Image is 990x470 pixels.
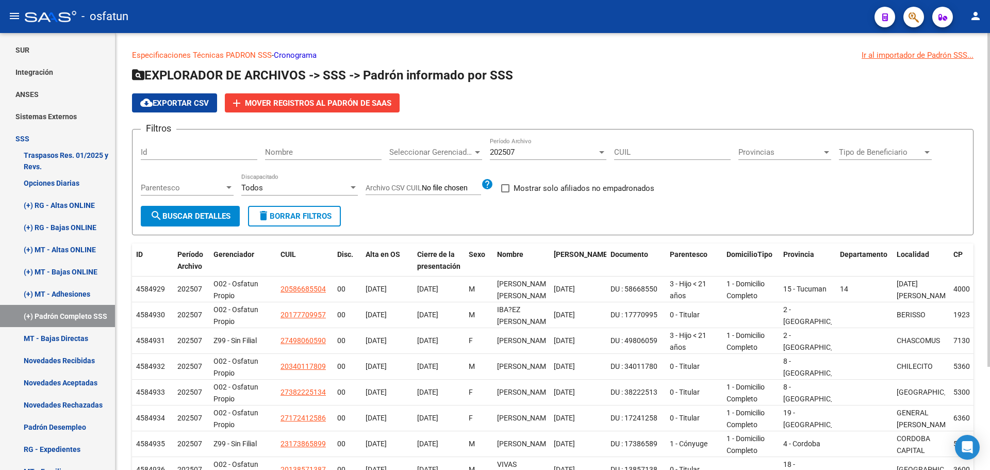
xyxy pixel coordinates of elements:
span: Gerenciador [213,250,254,258]
span: [PERSON_NAME] [PERSON_NAME] [497,280,552,300]
mat-icon: search [150,209,162,222]
span: Documento [610,250,648,258]
span: 1 - Cónyuge [670,440,707,448]
span: 0 - Titular [670,311,700,319]
span: CUIL [280,250,296,258]
datatable-header-cell: Gerenciador [209,244,276,278]
span: [DATE] [554,414,575,422]
span: [DATE] [417,414,438,422]
span: Provincia [783,250,814,258]
mat-icon: delete [257,209,270,222]
datatable-header-cell: Fecha Nac. [550,244,606,278]
span: 3 - Hijo < 21 años [670,280,706,300]
span: Sexo [469,250,485,258]
span: 0 - Titular [670,388,700,396]
span: IBA?EZ [PERSON_NAME] [497,305,552,326]
div: 5360 [953,361,976,372]
span: Borrar Filtros [257,212,332,221]
span: Parentesco [670,250,707,258]
div: 7130 [953,335,976,347]
datatable-header-cell: Cierre de la presentación [413,244,465,278]
span: BERISSO [897,311,926,319]
div: Open Intercom Messenger [955,435,980,460]
mat-icon: help [481,178,493,190]
span: [PERSON_NAME] [497,440,552,448]
div: 5000 [953,438,976,450]
span: CHASCOMUS [897,336,940,345]
span: [DATE] [366,440,387,448]
mat-icon: person [969,10,982,22]
span: 4 - Cordoba [783,440,820,448]
span: 4584933 [136,388,165,396]
span: [PERSON_NAME] [497,388,552,396]
span: [GEOGRAPHIC_DATA] [897,388,966,396]
div: 00 [337,335,357,347]
datatable-header-cell: Parentesco [666,244,722,278]
span: [DATE] [417,362,438,370]
datatable-header-cell: Departamento [836,244,893,278]
span: 4584934 [136,414,165,422]
span: Nombre [497,250,523,258]
span: 1 - Domicilio Completo [727,280,765,300]
span: 202507 [177,285,202,293]
datatable-header-cell: Sexo [465,244,493,278]
span: DU : 58668550 [610,285,657,293]
span: 202507 [490,148,515,157]
datatable-header-cell: DomicilioTipo [722,244,779,278]
span: DU : 49806059 [610,336,657,345]
span: Mover registros al PADRÓN de SAAS [245,99,391,108]
span: M [469,311,475,319]
span: 1 - Domicilio Completo [727,434,765,455]
span: [DATE] [366,285,387,293]
span: 1 - Domicilio Completo [727,409,765,429]
span: O02 - Osfatun Propio [213,409,258,429]
span: 20177709957 [280,311,326,319]
span: DU : 17386589 [610,440,657,448]
span: Z99 - Sin Filial [213,440,257,448]
span: DU : 34011780 [610,362,657,370]
input: Archivo CSV CUIL [422,184,481,193]
span: Tipo de Beneficiario [839,148,922,157]
span: Seleccionar Gerenciador [389,148,473,157]
div: 00 [337,438,357,450]
span: 1 - Domicilio Completo [727,383,765,403]
datatable-header-cell: Documento [606,244,666,278]
span: M [469,285,475,293]
span: [DATE] [554,362,575,370]
h3: Filtros [141,121,176,136]
datatable-header-cell: Localidad [893,244,949,278]
a: Cronograma [274,51,317,60]
mat-icon: menu [8,10,21,22]
span: DomicilioTipo [727,250,772,258]
span: Alta en OS [366,250,400,258]
datatable-header-cell: CP [949,244,980,278]
span: [PERSON_NAME]. [554,250,612,258]
span: ID [136,250,143,258]
span: Archivo CSV CUIL [366,184,422,192]
span: [PERSON_NAME] [497,414,552,422]
span: 27498060590 [280,336,326,345]
span: Cierre de la presentación [417,250,460,270]
span: [PERSON_NAME] [497,336,552,345]
datatable-header-cell: Disc. [333,244,361,278]
span: [DATE] [366,336,387,345]
span: [DATE] [554,336,575,345]
datatable-header-cell: Período Archivo [173,244,209,278]
mat-icon: cloud_download [140,96,153,109]
span: Z99 - Sin Filial [213,336,257,345]
span: Período Archivo [177,250,203,270]
span: Exportar CSV [140,99,209,108]
span: 8 - [GEOGRAPHIC_DATA] [783,357,853,377]
span: 202507 [177,414,202,422]
span: 1 - Domicilio Completo [727,331,765,351]
span: Buscar Detalles [150,212,230,221]
span: [DATE] [417,440,438,448]
span: Mostrar solo afiliados no empadronados [514,182,654,195]
span: 4584932 [136,362,165,370]
span: 19 - [GEOGRAPHIC_DATA] [783,409,853,429]
span: O02 - Osfatun Propio [213,383,258,403]
datatable-header-cell: Nombre [493,244,550,278]
div: 00 [337,412,357,424]
span: [DATE] [554,388,575,396]
div: 00 [337,309,357,321]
